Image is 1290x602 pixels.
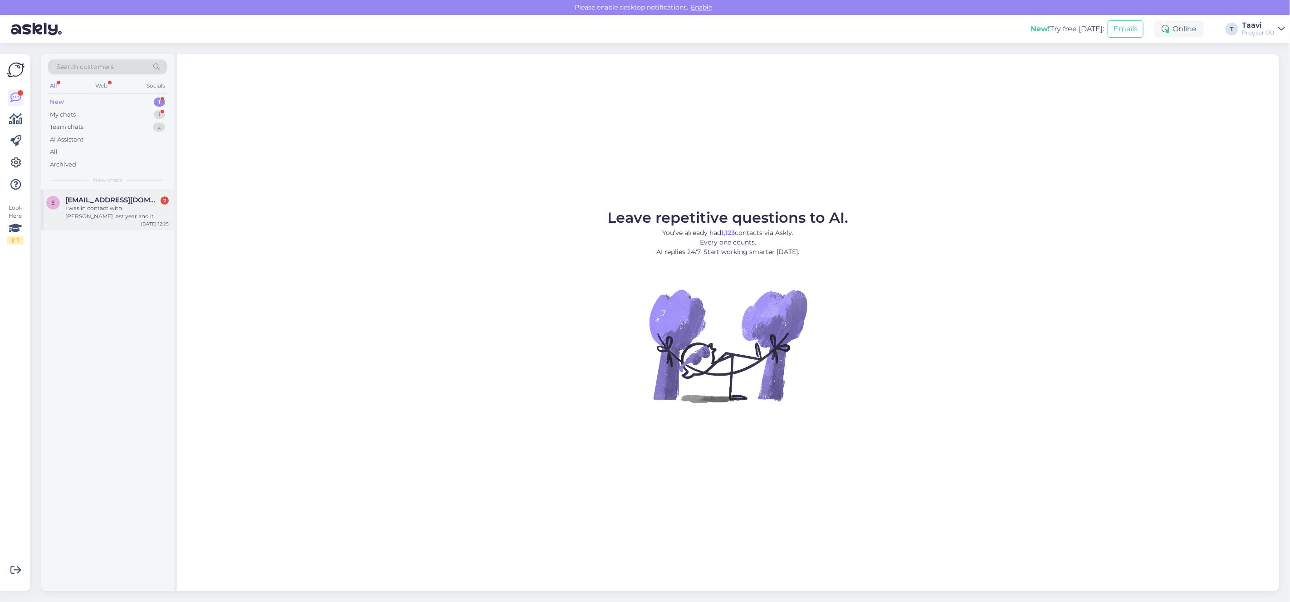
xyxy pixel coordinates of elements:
[65,204,169,220] div: I was in contact with [PERSON_NAME] last year and it went great with the online delivery!
[93,176,122,184] span: New chats
[50,135,83,144] div: AI Assistant
[608,209,849,226] span: Leave repetitive questions to AI.
[161,196,169,205] div: 2
[50,110,76,119] div: My chats
[65,196,160,204] span: egorelectionaire@gmail.com
[50,98,64,107] div: New
[154,110,165,119] div: 1
[1154,21,1204,37] div: Online
[7,204,24,245] div: Look Here
[1242,22,1275,29] div: Taavi
[1226,23,1238,35] div: T
[145,80,167,92] div: Socials
[1031,24,1104,34] div: Try free [DATE]:
[722,229,735,237] b: 1,123
[50,122,83,132] div: Team chats
[1242,22,1285,36] a: TaaviProgear OÜ
[1031,24,1050,33] b: New!
[689,3,715,11] span: Enable
[1242,29,1275,36] div: Progear OÜ
[153,122,165,132] div: 2
[7,61,24,78] img: Askly Logo
[141,220,169,227] div: [DATE] 12:25
[646,264,810,427] img: No Chat active
[154,98,165,107] div: 1
[51,199,55,206] span: e
[1108,20,1143,38] button: Emails
[94,80,110,92] div: Web
[50,160,76,169] div: Archived
[56,62,114,72] span: Search customers
[48,80,59,92] div: All
[50,147,58,157] div: All
[608,228,849,257] p: You’ve already had contacts via Askly. Every one counts. AI replies 24/7. Start working smarter [...
[7,236,24,245] div: 1 / 3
